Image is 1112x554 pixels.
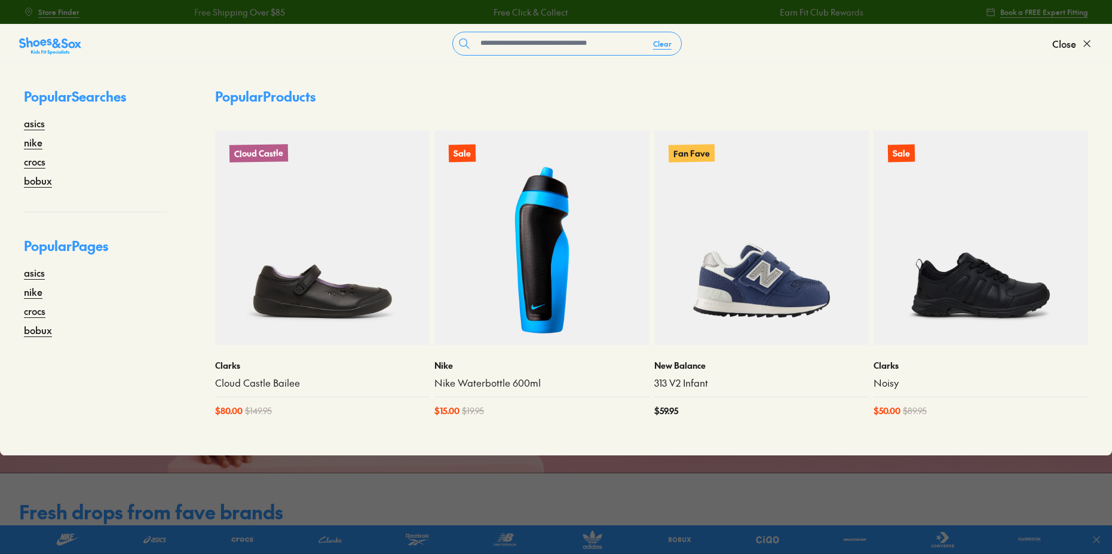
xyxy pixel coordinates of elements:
[654,377,869,390] a: 313 V2 Infant
[874,377,1088,390] a: Noisy
[874,130,1088,345] a: Sale
[215,405,243,417] span: $ 80.00
[19,36,81,56] img: SNS_Logo_Responsive.svg
[1052,30,1093,57] button: Close
[24,236,167,265] p: Popular Pages
[215,377,430,390] a: Cloud Castle Bailee
[644,33,681,54] button: Clear
[38,7,79,17] span: Store Finder
[434,130,649,345] a: Sale
[245,405,272,417] span: $ 149.95
[874,359,1088,372] p: Clarks
[24,323,52,337] a: bobux
[24,173,52,188] a: bobux
[462,405,484,417] span: $ 19.95
[1052,36,1076,51] span: Close
[492,6,566,19] a: Free Click & Collect
[24,265,45,280] a: asics
[24,135,42,149] a: nike
[779,6,862,19] a: Earn Fit Club Rewards
[668,144,714,162] p: Fan Fave
[654,359,869,372] p: New Balance
[903,405,927,417] span: $ 89.95
[1000,7,1088,17] span: Book a FREE Expert Fitting
[24,116,45,130] a: asics
[24,154,45,169] a: crocs
[434,405,459,417] span: $ 15.00
[874,405,900,417] span: $ 50.00
[434,359,649,372] p: Nike
[654,130,869,345] a: Fan Fave
[215,359,430,372] p: Clarks
[24,304,45,318] a: crocs
[24,87,167,116] p: Popular Searches
[654,405,678,417] span: $ 59.95
[215,87,315,106] p: Popular Products
[229,144,288,163] p: Cloud Castle
[434,377,649,390] a: Nike Waterbottle 600ml
[193,6,284,19] a: Free Shipping Over $85
[986,1,1088,23] a: Book a FREE Expert Fitting
[449,145,476,163] p: Sale
[19,34,81,53] a: Shoes &amp; Sox
[215,130,430,345] a: Cloud Castle
[24,1,79,23] a: Store Finder
[24,284,42,299] a: nike
[888,145,915,163] p: Sale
